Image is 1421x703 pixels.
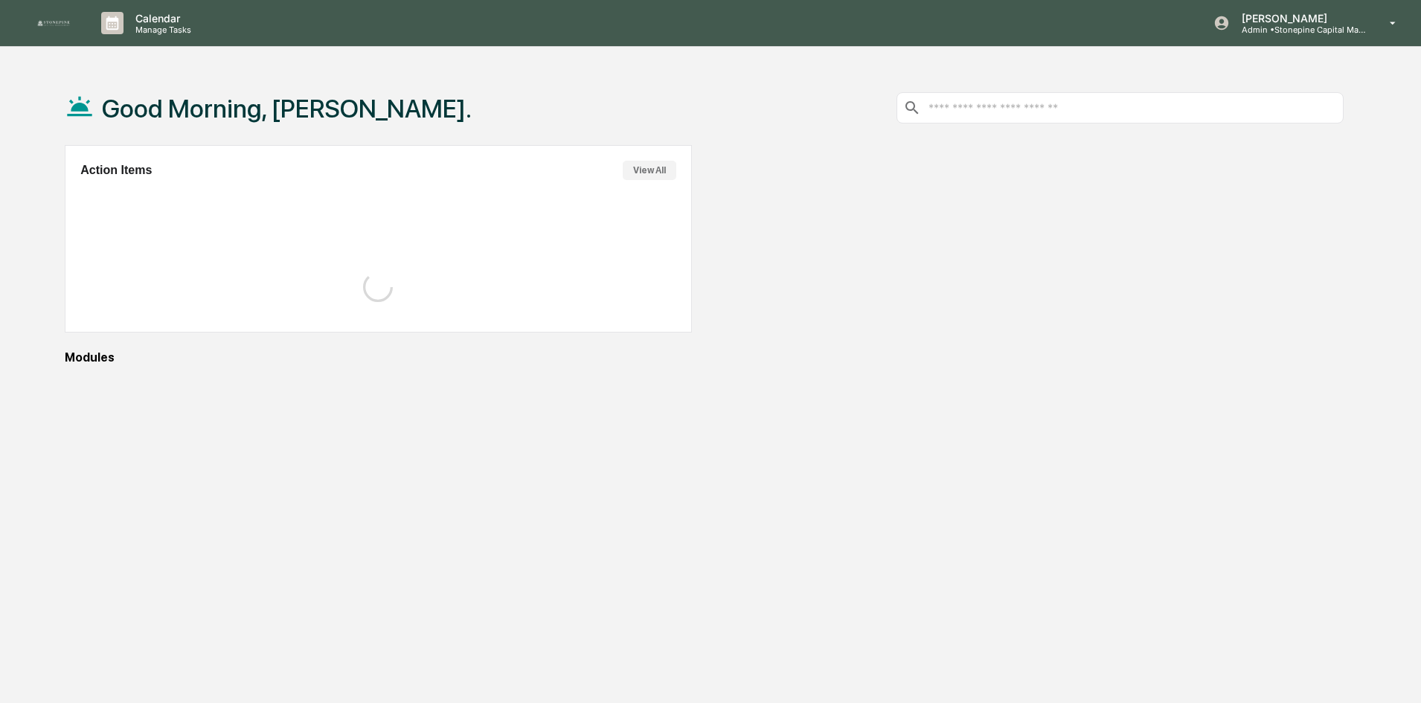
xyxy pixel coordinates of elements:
[36,19,71,27] img: logo
[1230,25,1368,35] p: Admin • Stonepine Capital Management
[102,94,472,123] h1: Good Morning, [PERSON_NAME].
[65,350,1344,365] div: Modules
[1230,12,1368,25] p: [PERSON_NAME]
[80,164,152,177] h2: Action Items
[623,161,676,180] button: View All
[124,25,199,35] p: Manage Tasks
[124,12,199,25] p: Calendar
